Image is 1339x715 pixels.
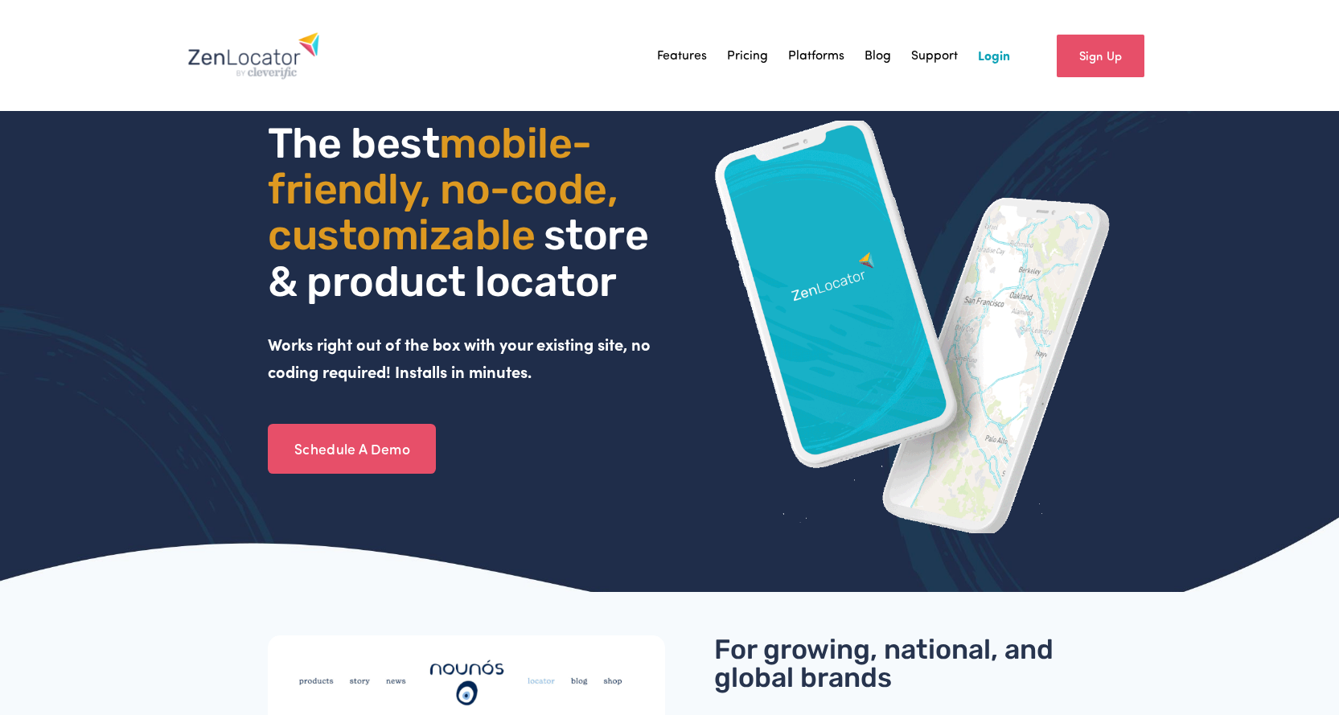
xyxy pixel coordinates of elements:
[788,43,844,68] a: Platforms
[268,118,626,260] span: mobile- friendly, no-code, customizable
[727,43,768,68] a: Pricing
[268,333,655,382] strong: Works right out of the box with your existing site, no coding required! Installs in minutes.
[978,43,1010,68] a: Login
[268,210,657,306] span: store & product locator
[657,43,707,68] a: Features
[268,424,436,474] a: Schedule A Demo
[187,31,320,80] img: Zenlocator
[714,633,1060,695] span: For growing, national, and global brands
[268,118,439,168] span: The best
[1057,35,1144,77] a: Sign Up
[865,43,891,68] a: Blog
[714,121,1111,533] img: ZenLocator phone mockup gif
[911,43,958,68] a: Support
